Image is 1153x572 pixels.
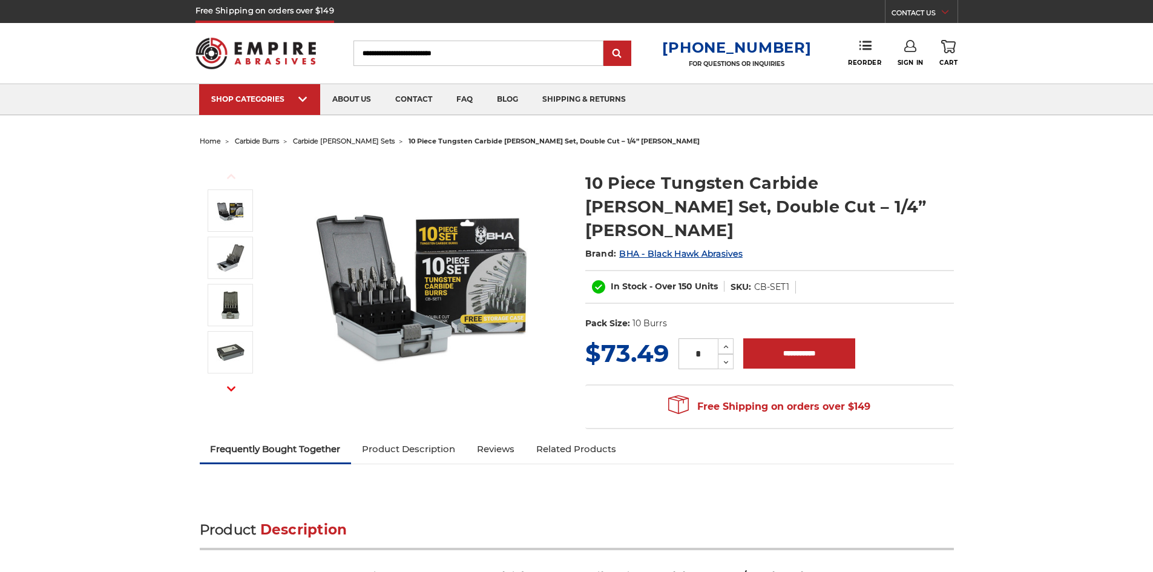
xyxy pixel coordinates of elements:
[200,137,221,145] a: home
[662,60,811,68] p: FOR QUESTIONS OR INQUIRIES
[668,395,870,419] span: Free Shipping on orders over $149
[200,436,352,462] a: Frequently Bought Together
[892,6,958,23] a: CONTACT US
[195,30,317,77] img: Empire Abrasives
[525,436,627,462] a: Related Products
[585,317,630,330] dt: Pack Size:
[585,338,669,368] span: $73.49
[611,281,647,292] span: In Stock
[211,94,308,104] div: SHOP CATEGORIES
[485,84,530,115] a: blog
[649,281,676,292] span: - Over
[695,281,718,292] span: Units
[260,521,347,538] span: Description
[215,337,246,367] img: burs for metal grinding pack
[320,84,383,115] a: about us
[409,137,700,145] span: 10 piece tungsten carbide [PERSON_NAME] set, double cut – 1/4” [PERSON_NAME]
[235,137,279,145] a: carbide burrs
[605,42,629,66] input: Submit
[303,159,545,401] img: BHA Carbide Burr 10 Piece Set, Double Cut with 1/4" Shanks
[215,243,246,273] img: 10 piece tungsten carbide double cut burr kit
[619,248,743,259] a: BHA - Black Hawk Abrasives
[678,281,692,292] span: 150
[200,521,257,538] span: Product
[662,39,811,56] a: [PHONE_NUMBER]
[466,436,525,462] a: Reviews
[217,163,246,189] button: Previous
[731,281,751,294] dt: SKU:
[215,196,246,226] img: BHA Carbide Burr 10 Piece Set, Double Cut with 1/4" Shanks
[939,59,958,67] span: Cart
[444,84,485,115] a: faq
[632,317,667,330] dd: 10 Burrs
[898,59,924,67] span: Sign In
[754,281,789,294] dd: CB-SET1
[585,248,617,259] span: Brand:
[530,84,638,115] a: shipping & returns
[939,40,958,67] a: Cart
[351,436,466,462] a: Product Description
[848,40,881,66] a: Reorder
[585,171,954,242] h1: 10 Piece Tungsten Carbide [PERSON_NAME] Set, Double Cut – 1/4” [PERSON_NAME]
[383,84,444,115] a: contact
[293,137,395,145] a: carbide [PERSON_NAME] sets
[848,59,881,67] span: Reorder
[215,290,246,320] img: carbide bit pack
[217,376,246,402] button: Next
